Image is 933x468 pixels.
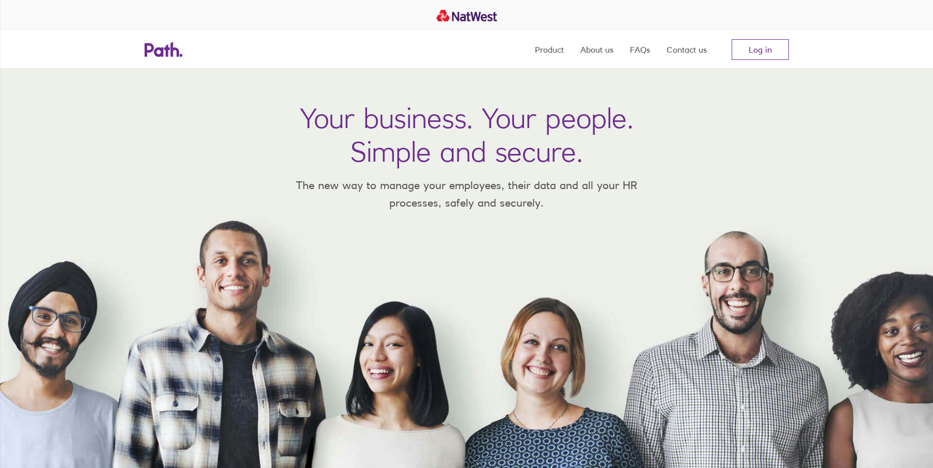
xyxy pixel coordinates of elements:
h1: Your business. Your people. Simple and secure. [300,101,634,168]
a: Contact us [667,31,707,68]
p: The new way to manage your employees, their data and all your HR processes, safely and securely. [281,177,653,211]
a: Log in [732,39,789,60]
a: About us [580,31,613,68]
a: Product [535,31,564,68]
a: FAQs [630,31,650,68]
